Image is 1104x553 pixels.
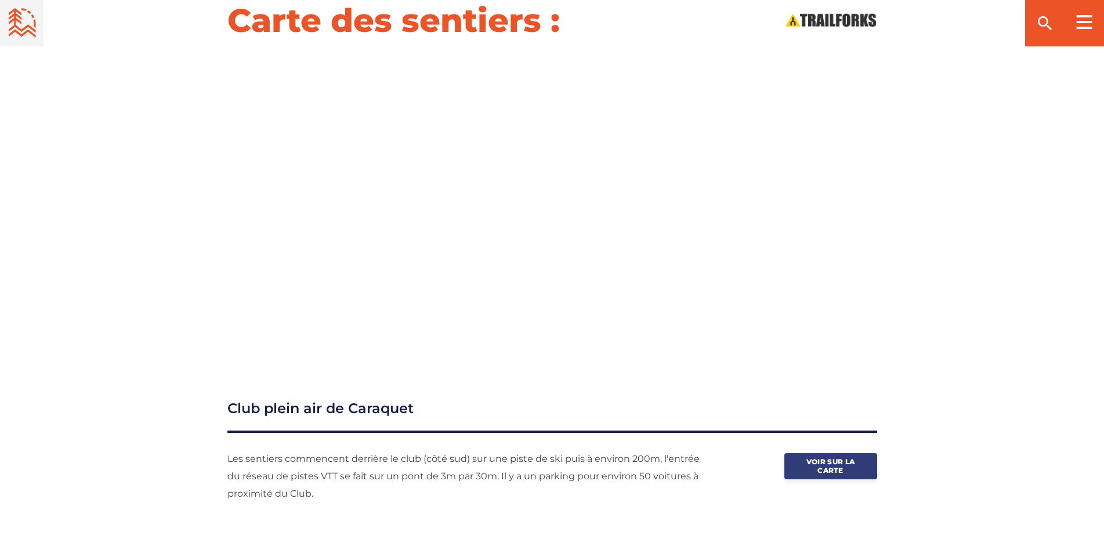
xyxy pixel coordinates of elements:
h3: Club plein air de Caraquet [227,398,877,433]
a: Voir sur la carte [784,453,877,479]
img: Voir sur Trailforks.com [784,12,877,28]
span: Voir sur la carte [802,457,860,475]
ion-icon: search [1036,14,1054,32]
p: Les sentiers commencent derrière le club (côté sud) sur une piste de ski puis à environ 200m, l'e... [227,450,709,503]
